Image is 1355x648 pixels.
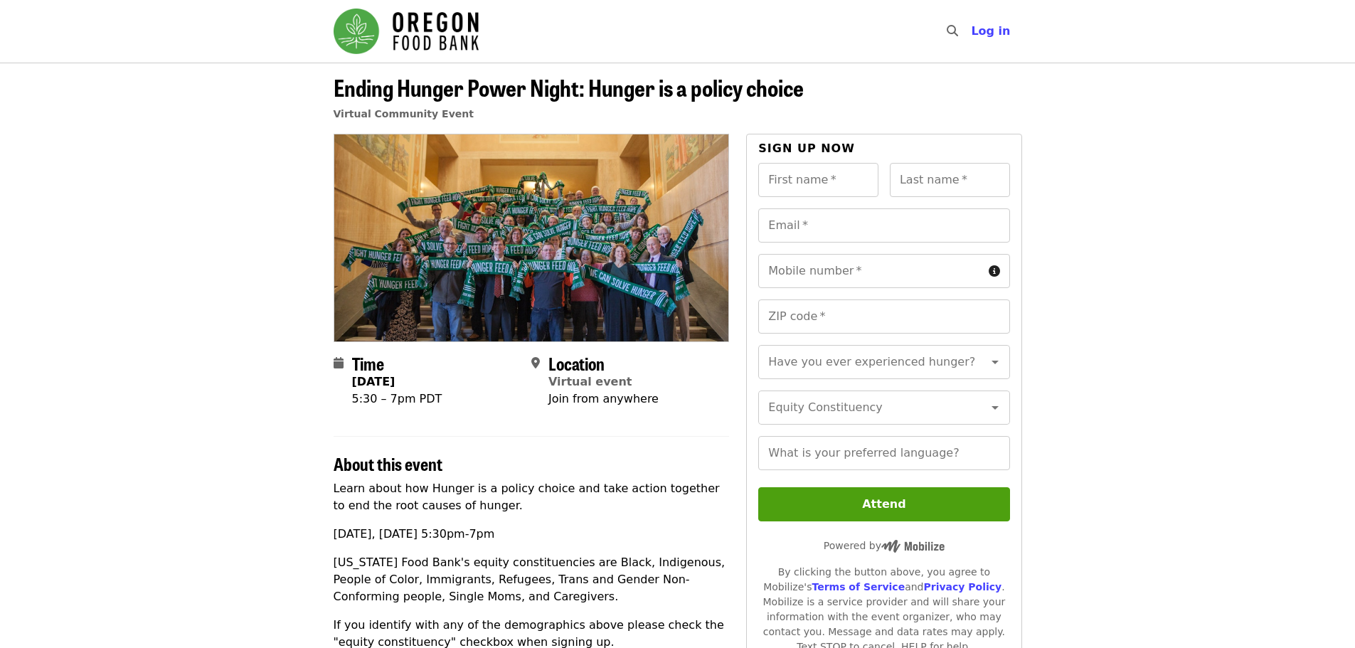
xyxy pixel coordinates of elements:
span: Sign up now [758,142,855,155]
i: calendar icon [334,356,344,370]
input: Email [758,208,1009,243]
a: Privacy Policy [923,581,1001,593]
a: Virtual Community Event [334,108,474,119]
i: search icon [947,24,958,38]
a: Virtual event [548,375,632,388]
input: First name [758,163,878,197]
button: Attend [758,487,1009,521]
input: Search [967,14,978,48]
img: Oregon Food Bank - Home [334,9,479,54]
span: Ending Hunger Power Night: Hunger is a policy choice [334,70,804,104]
img: Powered by Mobilize [881,540,945,553]
img: Ending Hunger Power Night: Hunger is a policy choice organized by Oregon Food Bank [334,134,729,341]
i: circle-info icon [989,265,1000,278]
a: Terms of Service [812,581,905,593]
span: Log in [971,24,1010,38]
span: Location [548,351,605,376]
strong: [DATE] [352,375,395,388]
input: Last name [890,163,1010,197]
span: Join from anywhere [548,392,659,405]
span: Time [352,351,384,376]
button: Open [985,352,1005,372]
input: What is your preferred language? [758,436,1009,470]
span: Powered by [824,540,945,551]
p: [US_STATE] Food Bank's equity constituencies are Black, Indigenous, People of Color, Immigrants, ... [334,554,730,605]
p: [DATE], [DATE] 5:30pm-7pm [334,526,730,543]
button: Log in [960,17,1021,46]
input: Mobile number [758,254,982,288]
span: About this event [334,451,442,476]
p: Learn about how Hunger is a policy choice and take action together to end the root causes of hunger. [334,480,730,514]
button: Open [985,398,1005,418]
input: ZIP code [758,299,1009,334]
div: 5:30 – 7pm PDT [352,391,442,408]
i: map-marker-alt icon [531,356,540,370]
